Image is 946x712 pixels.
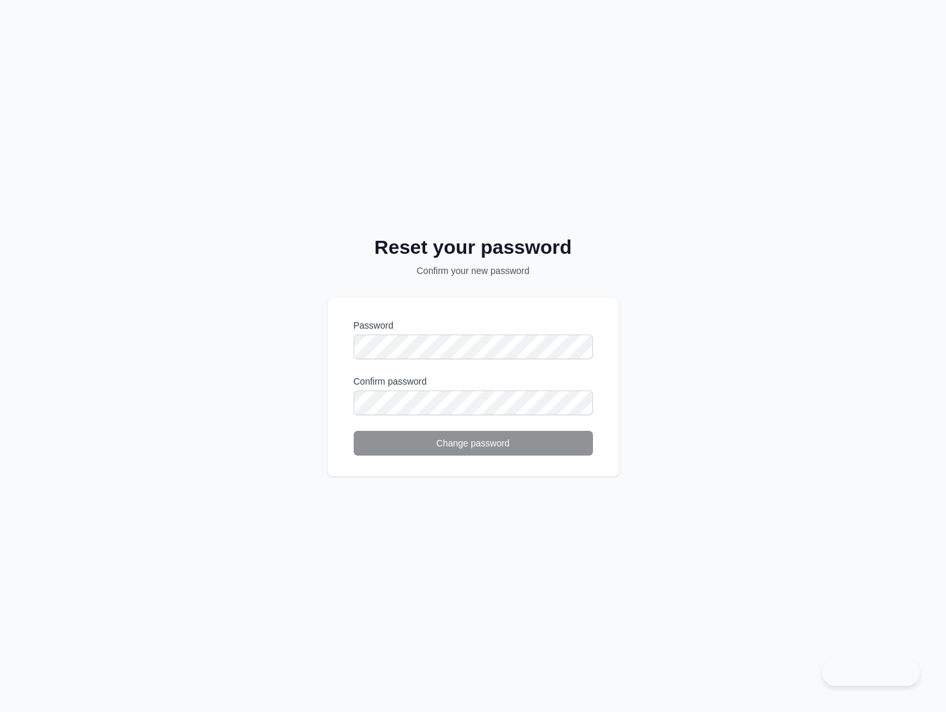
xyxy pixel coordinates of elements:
[354,431,593,456] button: Change password
[354,375,593,388] label: Confirm password
[822,659,920,686] iframe: Toggle Customer Support
[354,319,593,332] label: Password
[328,264,619,277] p: Confirm your new password
[328,236,619,259] h2: Reset your password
